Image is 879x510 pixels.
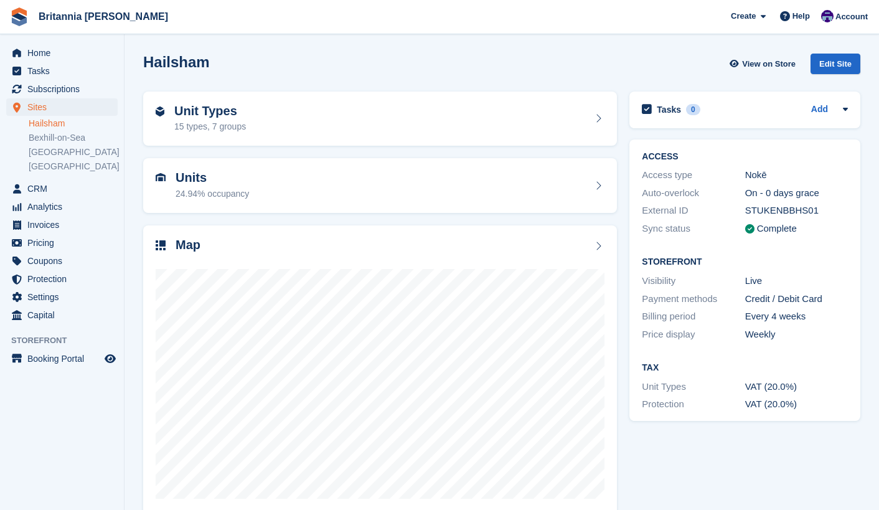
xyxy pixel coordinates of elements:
img: Cameron Ballard [821,10,834,22]
div: Access type [642,168,745,182]
h2: Hailsham [143,54,210,70]
div: Every 4 weeks [745,309,848,324]
span: Settings [27,288,102,306]
span: CRM [27,180,102,197]
a: Units 24.94% occupancy [143,158,617,213]
img: map-icn-33ee37083ee616e46c38cad1a60f524a97daa1e2b2c8c0bc3eb3415660979fc1.svg [156,240,166,250]
span: Account [835,11,868,23]
a: Britannia [PERSON_NAME] [34,6,173,27]
span: Create [731,10,756,22]
a: menu [6,98,118,116]
span: Coupons [27,252,102,270]
div: Visibility [642,274,745,288]
a: Edit Site [811,54,860,79]
img: stora-icon-8386f47178a22dfd0bd8f6a31ec36ba5ce8667c1dd55bd0f319d3a0aa187defe.svg [10,7,29,26]
div: Billing period [642,309,745,324]
img: unit-type-icn-2b2737a686de81e16bb02015468b77c625bbabd49415b5ef34ead5e3b44a266d.svg [156,106,164,116]
a: menu [6,216,118,234]
a: menu [6,180,118,197]
h2: Units [176,171,249,185]
a: [GEOGRAPHIC_DATA] [29,161,118,172]
a: menu [6,62,118,80]
div: 15 types, 7 groups [174,120,246,133]
span: Pricing [27,234,102,252]
div: Weekly [745,328,848,342]
a: Add [811,103,828,117]
span: Invoices [27,216,102,234]
span: Booking Portal [27,350,102,367]
div: Nokē [745,168,848,182]
h2: Tax [642,363,848,373]
div: Credit / Debit Card [745,292,848,306]
a: menu [6,252,118,270]
a: Preview store [103,351,118,366]
div: On - 0 days grace [745,186,848,201]
span: Sites [27,98,102,116]
a: menu [6,44,118,62]
div: Payment methods [642,292,745,306]
h2: Unit Types [174,104,246,118]
div: Sync status [642,222,745,236]
a: [GEOGRAPHIC_DATA] [29,146,118,158]
a: Bexhill-on-Sea [29,132,118,144]
span: Subscriptions [27,80,102,98]
div: External ID [642,204,745,218]
span: Home [27,44,102,62]
div: Complete [757,222,797,236]
h2: Map [176,238,200,252]
span: View on Store [742,58,796,70]
h2: ACCESS [642,152,848,162]
div: Live [745,274,848,288]
a: menu [6,306,118,324]
div: VAT (20.0%) [745,380,848,394]
div: Protection [642,397,745,412]
div: Unit Types [642,380,745,394]
div: Price display [642,328,745,342]
div: 24.94% occupancy [176,187,249,201]
div: Edit Site [811,54,860,74]
div: 0 [686,104,700,115]
a: Hailsham [29,118,118,130]
span: Storefront [11,334,124,347]
span: Analytics [27,198,102,215]
span: Tasks [27,62,102,80]
div: VAT (20.0%) [745,397,848,412]
h2: Tasks [657,104,681,115]
span: Help [792,10,810,22]
img: unit-icn-7be61d7bf1b0ce9d3e12c5938cc71ed9869f7b940bace4675aadf7bd6d80202e.svg [156,173,166,182]
a: Unit Types 15 types, 7 groups [143,92,617,146]
a: menu [6,350,118,367]
div: STUKENBBHS01 [745,204,848,218]
a: menu [6,198,118,215]
span: Capital [27,306,102,324]
a: menu [6,80,118,98]
a: menu [6,288,118,306]
span: Protection [27,270,102,288]
a: menu [6,234,118,252]
a: menu [6,270,118,288]
div: Auto-overlock [642,186,745,201]
a: View on Store [728,54,801,74]
h2: Storefront [642,257,848,267]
